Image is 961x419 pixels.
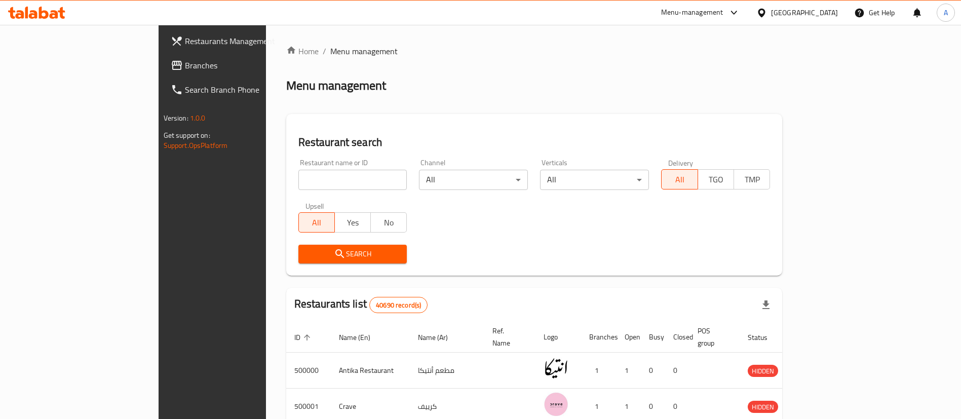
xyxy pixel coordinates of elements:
[330,45,398,57] span: Menu management
[665,322,689,353] th: Closed
[544,392,569,417] img: Crave
[581,322,617,353] th: Branches
[163,53,319,78] a: Branches
[164,139,228,152] a: Support.OpsPlatform
[748,331,781,344] span: Status
[334,212,371,233] button: Yes
[698,325,727,349] span: POS group
[661,7,723,19] div: Menu-management
[286,78,386,94] h2: Menu management
[668,159,694,166] label: Delivery
[738,172,766,187] span: TMP
[410,353,484,389] td: مطعم أنتيكا
[305,202,324,209] label: Upsell
[294,331,314,344] span: ID
[339,215,367,230] span: Yes
[294,296,428,313] h2: Restaurants list
[661,169,698,189] button: All
[370,212,407,233] button: No
[771,7,838,18] div: [GEOGRAPHIC_DATA]
[418,331,461,344] span: Name (Ar)
[298,170,407,190] input: Search for restaurant name or ID..
[298,245,407,263] button: Search
[163,78,319,102] a: Search Branch Phone
[748,401,778,413] span: HIDDEN
[190,111,206,125] span: 1.0.0
[581,353,617,389] td: 1
[754,293,778,317] div: Export file
[617,353,641,389] td: 1
[617,322,641,353] th: Open
[734,169,770,189] button: TMP
[163,29,319,53] a: Restaurants Management
[323,45,326,57] li: /
[666,172,694,187] span: All
[544,356,569,381] img: Antika Restaurant
[369,297,428,313] div: Total records count
[944,7,948,18] span: A
[286,45,783,57] nav: breadcrumb
[698,169,734,189] button: TGO
[303,215,331,230] span: All
[164,129,210,142] span: Get support on:
[331,353,410,389] td: Antika Restaurant
[748,365,778,377] span: HIDDEN
[370,300,427,310] span: 40690 record(s)
[185,84,311,96] span: Search Branch Phone
[298,135,771,150] h2: Restaurant search
[641,353,665,389] td: 0
[298,212,335,233] button: All
[492,325,523,349] span: Ref. Name
[185,59,311,71] span: Branches
[419,170,528,190] div: All
[665,353,689,389] td: 0
[339,331,383,344] span: Name (En)
[702,172,730,187] span: TGO
[641,322,665,353] th: Busy
[375,215,403,230] span: No
[306,248,399,260] span: Search
[540,170,649,190] div: All
[185,35,311,47] span: Restaurants Management
[535,322,581,353] th: Logo
[164,111,188,125] span: Version:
